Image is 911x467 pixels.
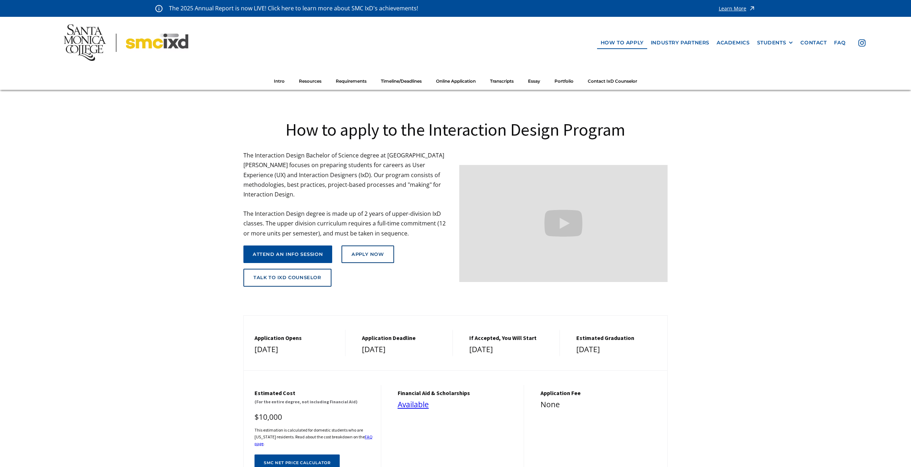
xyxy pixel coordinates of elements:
h5: financial aid & Scholarships [398,390,517,397]
a: talk to ixd counselor [243,269,331,287]
a: Timeline/Deadlines [374,75,429,88]
div: SMC net price calculator [264,461,330,465]
h5: Application Deadline [362,335,445,341]
h5: Application Fee [541,390,660,397]
p: The 2025 Annual Report is now LIVE! Click here to learn more about SMC IxD's achievements! [169,4,419,13]
a: Intro [267,75,292,88]
a: Resources [292,75,329,88]
h5: estimated graduation [576,335,660,341]
a: Apply Now [341,245,394,263]
div: Learn More [719,6,746,11]
a: Essay [521,75,547,88]
h1: How to apply to the Interaction Design Program [243,118,668,141]
p: The Interaction Design Bachelor of Science degree at [GEOGRAPHIC_DATA][PERSON_NAME] focuses on pr... [243,151,452,238]
h5: Estimated cost [255,390,374,397]
img: icon - information - alert [155,5,163,12]
a: Contact IxD Counselor [581,75,644,88]
a: how to apply [597,36,647,49]
h5: Application Opens [255,335,338,341]
h5: If Accepted, You Will Start [469,335,553,341]
div: [DATE] [362,343,445,356]
div: STUDENTS [757,40,786,46]
a: attend an info session [243,245,332,263]
div: $10,000 [255,411,374,424]
iframe: Design your future with a Bachelor's Degree in Interaction Design from Santa Monica College [459,165,668,282]
img: icon - instagram [858,39,866,47]
div: None [541,398,660,411]
a: Learn More [719,4,756,13]
a: Transcripts [483,75,521,88]
div: [DATE] [255,343,338,356]
a: contact [797,36,830,49]
a: industry partners [647,36,713,49]
a: Academics [713,36,753,49]
h6: This estimation is calculated for domestic students who are [US_STATE] residents. Read about the ... [255,427,374,447]
div: talk to ixd counselor [253,275,321,281]
a: Portfolio [547,75,581,88]
div: Apply Now [352,252,384,257]
div: attend an info session [253,252,323,257]
div: [DATE] [469,343,553,356]
a: faq [830,36,849,49]
div: [DATE] [576,343,660,356]
a: Requirements [329,75,374,88]
a: Online Application [429,75,483,88]
img: Santa Monica College - SMC IxD logo [64,24,188,61]
h6: (For the entire degree, not including Financial Aid) [255,398,374,405]
a: Available [398,399,429,409]
img: icon - arrow - alert [748,4,756,13]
